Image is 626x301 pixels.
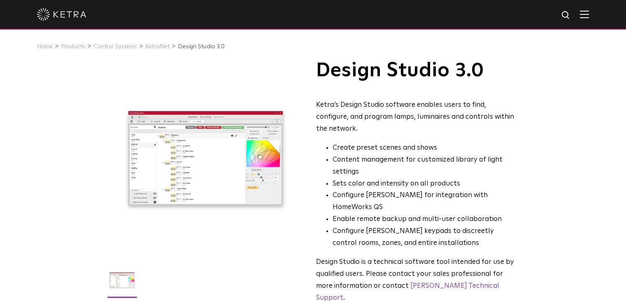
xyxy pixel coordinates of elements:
a: Products [61,44,85,49]
li: Configure [PERSON_NAME] keypads to discreetly control rooms, zones, and entire installations [333,226,517,249]
a: Control Systems [93,44,137,49]
img: ketra-logo-2019-white [37,8,86,21]
li: Sets color and intensity on all products [333,178,517,190]
li: Enable remote backup and multi-user collaboration [333,214,517,226]
img: Hamburger%20Nav.svg [580,10,589,18]
div: Ketra’s Design Studio software enables users to find, configure, and program lamps, luminaires an... [316,99,517,135]
h1: Design Studio 3.0 [316,60,517,81]
a: Design Studio 3.0 [178,44,225,49]
img: search icon [561,10,571,21]
li: Content management for customized library of light settings [333,154,517,178]
li: Create preset scenes and shows [333,142,517,154]
a: Home [37,44,53,49]
li: Configure [PERSON_NAME] for integration with HomeWorks QS [333,190,517,214]
a: KetraNet [145,44,170,49]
